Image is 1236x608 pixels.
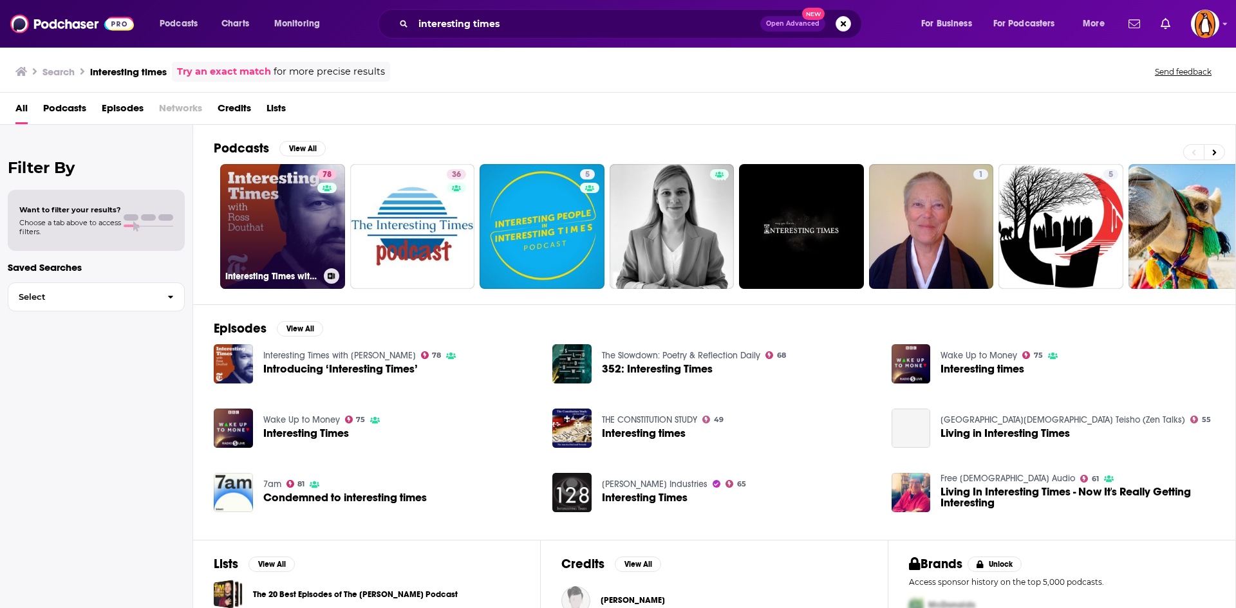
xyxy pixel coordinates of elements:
[714,417,724,423] span: 49
[726,480,746,488] a: 65
[253,587,458,602] a: The 20 Best Episodes of The [PERSON_NAME] Podcast
[432,353,441,358] span: 78
[350,164,475,289] a: 36
[263,414,340,425] a: Wake Up to Money
[1083,15,1105,33] span: More
[1123,13,1145,35] a: Show notifications dropdown
[248,557,295,572] button: View All
[602,350,760,361] a: The Slowdown: Poetry & Reflection Daily
[8,293,157,301] span: Select
[602,364,713,374] a: 352: Interesting Times
[941,364,1024,374] a: Interesting times
[480,164,604,289] a: 5
[102,98,144,124] span: Episodes
[892,344,931,383] img: Interesting times
[8,282,185,311] button: Select
[356,417,365,423] span: 75
[1191,10,1219,38] img: User Profile
[601,595,665,605] a: Timothy Kelly
[263,479,281,490] a: 7am
[979,169,983,181] span: 1
[941,486,1215,508] a: Living In Interesting Times - Now It's Really Getting Interesting
[214,320,323,336] a: EpisodesView All
[151,14,214,34] button: open menu
[225,271,319,282] h3: Interesting Times with [PERSON_NAME]
[267,98,286,124] a: Lists
[1074,14,1121,34] button: open menu
[737,481,746,487] span: 65
[10,12,134,36] img: Podchaser - Follow, Share and Rate Podcasts
[263,428,349,439] a: Interesting Times
[19,205,121,214] span: Want to filter your results?
[214,140,269,156] h2: Podcasts
[998,164,1123,289] a: 5
[90,66,167,78] h3: interesting times
[274,15,320,33] span: Monitoring
[602,414,697,425] a: THE CONSTITUTION STUDY
[214,409,253,448] img: Interesting Times
[1092,476,1099,482] span: 61
[941,414,1185,425] a: Rochester Zen Center Teisho (Zen Talks)
[941,350,1017,361] a: Wake Up to Money
[912,14,988,34] button: open menu
[263,492,427,503] a: Condemned to interesting times
[552,409,592,448] a: Interesting times
[15,98,28,124] a: All
[941,473,1075,484] a: Free Buddhist Audio
[802,8,825,20] span: New
[892,473,931,512] img: Living In Interesting Times - Now It's Really Getting Interesting
[615,557,661,572] button: View All
[585,169,590,181] span: 5
[1191,10,1219,38] button: Show profile menu
[765,351,786,359] a: 68
[286,480,305,488] a: 81
[1109,169,1113,181] span: 5
[160,15,198,33] span: Podcasts
[8,261,185,273] p: Saved Searches
[602,428,686,439] a: Interesting times
[1022,351,1043,359] a: 75
[993,15,1055,33] span: For Podcasters
[892,409,931,448] a: Living in Interesting Times
[177,64,271,79] a: Try an exact match
[421,351,442,359] a: 78
[214,473,253,512] img: Condemned to interesting times
[19,218,121,236] span: Choose a tab above to access filters.
[602,479,707,490] a: Kakos Industries
[214,344,253,383] a: Introducing ‘Interesting Times’
[1191,10,1219,38] span: Logged in as penguin_portfolio
[973,169,988,180] a: 1
[274,64,385,79] span: for more precise results
[159,98,202,124] span: Networks
[345,416,366,423] a: 75
[552,344,592,383] img: 352: Interesting Times
[263,364,418,374] a: Introducing ‘Interesting Times’
[265,14,337,34] button: open menu
[1151,66,1215,77] button: Send feedback
[602,492,688,503] a: Interesting Times
[580,169,595,180] a: 5
[214,320,267,336] h2: Episodes
[561,556,661,572] a: CreditsView All
[1190,416,1211,423] a: 55
[552,473,592,512] img: Interesting Times
[601,595,665,605] span: [PERSON_NAME]
[277,321,323,336] button: View All
[213,14,257,34] a: Charts
[968,557,1022,572] button: Unlock
[214,556,238,572] h2: Lists
[263,350,416,361] a: Interesting Times with Ross Douthat
[941,428,1070,439] span: Living in Interesting Times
